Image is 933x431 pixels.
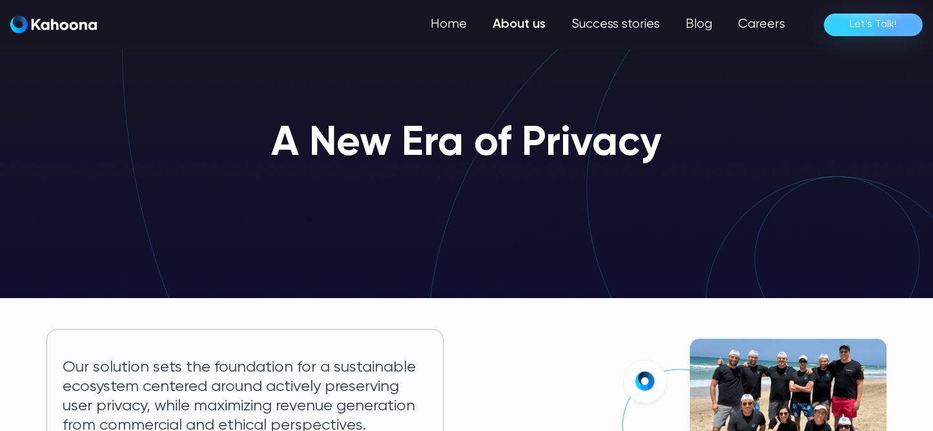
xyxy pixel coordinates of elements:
div: Let’s Talk! [850,14,897,35]
a: About us [480,12,559,37]
a: Careers [725,12,798,37]
a: Let’s Talk! [824,14,923,36]
a: Success stories [559,12,673,37]
a: home [10,15,97,34]
a: Home [418,12,480,37]
h1: A New Era of Privacy [271,121,662,166]
a: Blog [673,12,725,37]
img: Kahoona logo white [10,15,97,34]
